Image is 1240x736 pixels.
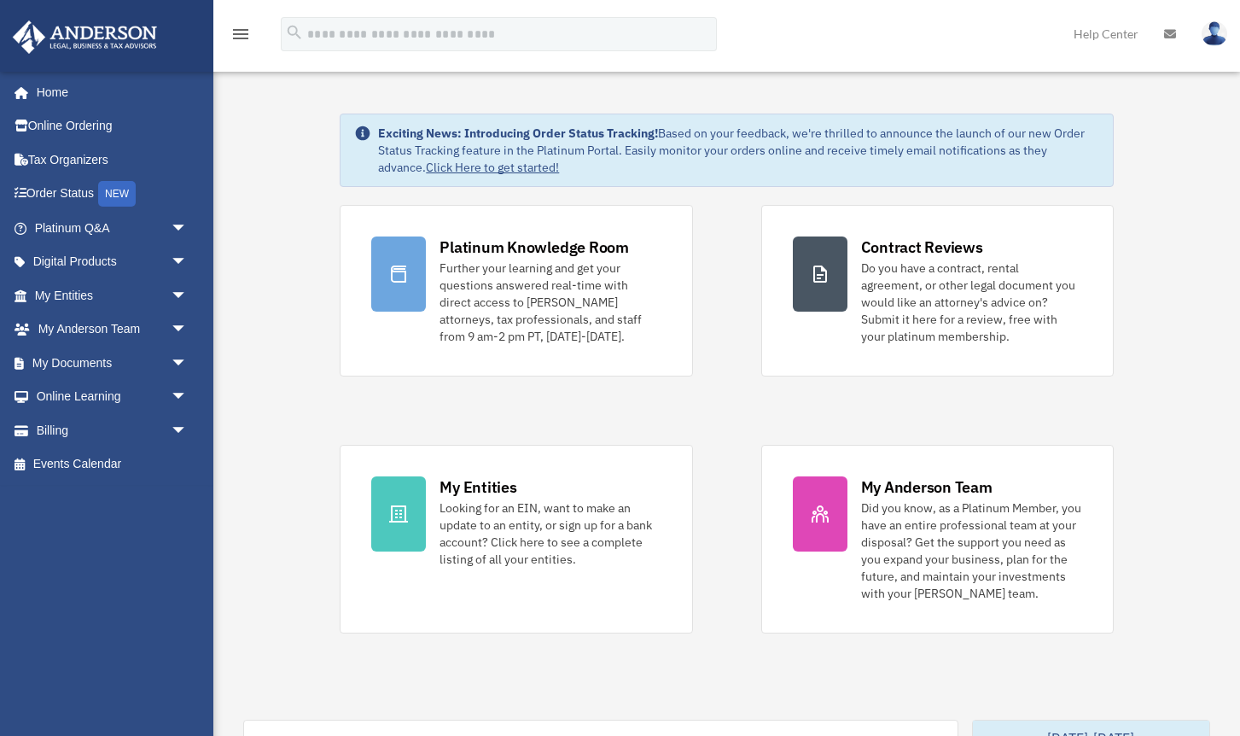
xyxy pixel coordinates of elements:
a: Online Ordering [12,109,213,143]
strong: Exciting News: Introducing Order Status Tracking! [378,126,658,141]
div: My Entities [440,476,516,498]
a: My Documentsarrow_drop_down [12,346,213,380]
i: menu [230,24,251,44]
div: Based on your feedback, we're thrilled to announce the launch of our new Order Status Tracking fe... [378,125,1098,176]
a: Billingarrow_drop_down [12,413,213,447]
img: Anderson Advisors Platinum Portal [8,20,162,54]
div: My Anderson Team [861,476,993,498]
img: User Pic [1202,21,1227,46]
a: My Anderson Teamarrow_drop_down [12,313,213,347]
a: Platinum Knowledge Room Further your learning and get your questions answered real-time with dire... [340,205,692,377]
i: search [285,23,304,42]
div: Contract Reviews [861,237,983,258]
a: My Entitiesarrow_drop_down [12,278,213,313]
a: Contract Reviews Do you have a contract, rental agreement, or other legal document you would like... [761,205,1114,377]
div: Platinum Knowledge Room [440,237,629,258]
div: Did you know, as a Platinum Member, you have an entire professional team at your disposal? Get th... [861,499,1082,602]
a: Click Here to get started! [426,160,559,175]
span: arrow_drop_down [171,278,205,313]
a: menu [230,30,251,44]
a: Digital Productsarrow_drop_down [12,245,213,279]
a: Tax Organizers [12,143,213,177]
span: arrow_drop_down [171,245,205,280]
a: Order StatusNEW [12,177,213,212]
a: Online Learningarrow_drop_down [12,380,213,414]
div: Looking for an EIN, want to make an update to an entity, or sign up for a bank account? Click her... [440,499,661,568]
span: arrow_drop_down [171,346,205,381]
a: Home [12,75,205,109]
span: arrow_drop_down [171,313,205,348]
div: NEW [98,181,136,207]
span: arrow_drop_down [171,211,205,246]
div: Do you have a contract, rental agreement, or other legal document you would like an attorney's ad... [861,260,1082,345]
span: arrow_drop_down [171,380,205,415]
a: Events Calendar [12,447,213,482]
a: My Entities Looking for an EIN, want to make an update to an entity, or sign up for a bank accoun... [340,445,692,634]
a: My Anderson Team Did you know, as a Platinum Member, you have an entire professional team at your... [761,445,1114,634]
a: Platinum Q&Aarrow_drop_down [12,211,213,245]
div: Further your learning and get your questions answered real-time with direct access to [PERSON_NAM... [440,260,661,345]
span: arrow_drop_down [171,413,205,448]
